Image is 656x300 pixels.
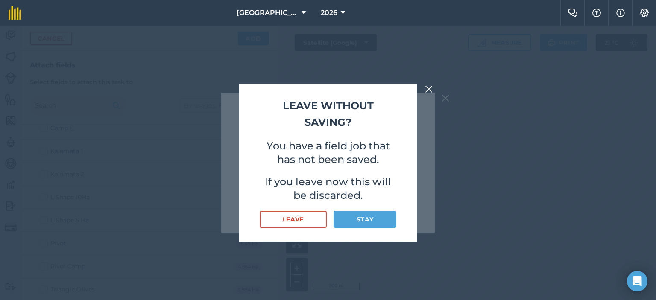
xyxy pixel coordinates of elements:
span: 2026 [321,8,337,18]
button: Leave [260,211,327,228]
img: svg+xml;base64,PHN2ZyB4bWxucz0iaHR0cDovL3d3dy53My5vcmcvMjAwMC9zdmciIHdpZHRoPSIyMiIgaGVpZ2h0PSIzMC... [425,84,433,94]
p: If you leave now this will be discarded. [260,175,396,202]
img: svg+xml;base64,PHN2ZyB4bWxucz0iaHR0cDovL3d3dy53My5vcmcvMjAwMC9zdmciIHdpZHRoPSIxNyIgaGVpZ2h0PSIxNy... [616,8,625,18]
img: A question mark icon [592,9,602,17]
h2: Leave without saving? [260,98,396,131]
div: Open Intercom Messenger [627,271,647,291]
span: [GEOGRAPHIC_DATA] [237,8,298,18]
img: fieldmargin Logo [9,6,21,20]
p: You have a field job that has not been saved. [260,139,396,166]
img: A cog icon [639,9,650,17]
button: Stay [334,211,396,228]
img: Two speech bubbles overlapping with the left bubble in the forefront [568,9,578,17]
